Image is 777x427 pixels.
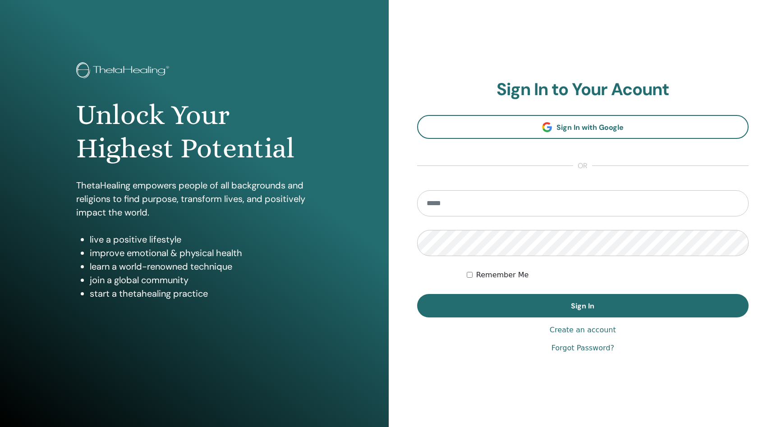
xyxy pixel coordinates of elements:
[90,273,313,287] li: join a global community
[76,98,313,165] h1: Unlock Your Highest Potential
[417,294,749,317] button: Sign In
[476,270,529,280] label: Remember Me
[467,270,749,280] div: Keep me authenticated indefinitely or until I manually logout
[552,343,614,354] a: Forgot Password?
[90,287,313,300] li: start a thetahealing practice
[90,233,313,246] li: live a positive lifestyle
[417,115,749,139] a: Sign In with Google
[76,179,313,219] p: ThetaHealing empowers people of all backgrounds and religions to find purpose, transform lives, a...
[571,301,594,311] span: Sign In
[90,246,313,260] li: improve emotional & physical health
[417,79,749,100] h2: Sign In to Your Acount
[90,260,313,273] li: learn a world-renowned technique
[550,325,616,335] a: Create an account
[556,123,624,132] span: Sign In with Google
[573,161,592,171] span: or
